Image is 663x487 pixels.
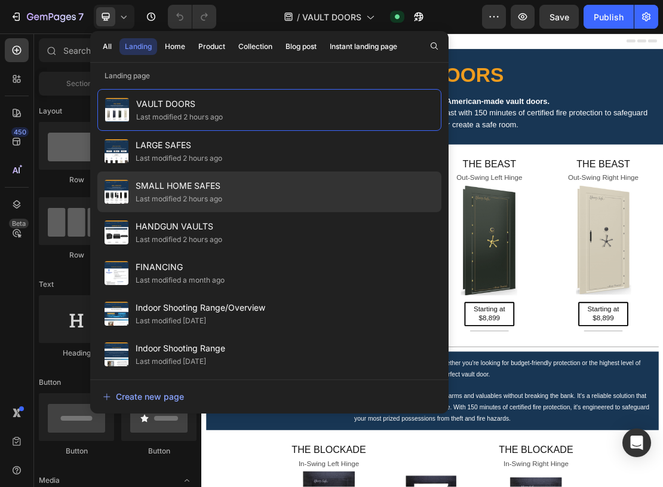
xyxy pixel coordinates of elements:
[39,279,54,290] span: Text
[102,385,437,409] button: Create new page
[136,219,222,234] span: HANDGUN VAULTS
[280,38,322,55] button: Blog post
[66,78,92,89] span: Section
[136,315,206,327] div: Last modified [DATE]
[177,99,541,112] strong: Elevate your security with Liberty's American-made vault doors.
[136,138,222,152] span: LARGE SAFES
[408,417,486,455] a: Starting at$8,899
[245,422,294,450] p: Starting at $8,899
[185,215,355,234] p: In-Swing Right Hinge
[136,274,225,286] div: Last modified a month ago
[90,70,449,82] p: Landing page
[324,38,403,55] button: Instant landing page
[599,422,648,450] p: Starting at $8,899
[198,41,225,52] div: Product
[297,11,300,23] span: /
[302,11,361,23] span: VAULT DOORS
[330,41,397,52] div: Instant landing page
[539,5,579,29] button: Save
[165,41,185,52] div: Home
[125,41,152,52] div: Landing
[585,417,662,455] a: Starting at$8,899
[136,111,223,123] div: Last modified 2 hours ago
[136,234,222,246] div: Last modified 2 hours ago
[361,235,533,408] img: The Beast Vault Door, Out-Swing Left Hinge.
[136,193,222,205] div: Last modified 2 hours ago
[7,192,179,214] h2: THE BEAST
[238,41,272,52] div: Collection
[121,446,197,457] div: Button
[9,219,29,228] div: Beta
[136,341,225,356] span: Indoor Shooting Range
[39,106,62,117] span: Layout
[248,47,469,82] strong: VAULT DOORS
[550,12,569,22] span: Save
[361,192,533,214] h2: THE BEAST
[136,260,225,274] span: FINANCING
[622,428,651,457] div: Open Intercom Messenger
[8,215,178,234] p: In-Swing Left Hinge
[97,38,117,55] button: All
[39,174,114,185] div: Row
[184,192,356,214] h2: THE BEAST
[168,5,216,29] div: Undo/Redo
[54,417,132,455] a: Starting at$8,899
[7,235,179,408] img: The Beast Vault Door, In-Swing Left Hinge.
[136,152,222,164] div: Last modified 2 hours ago
[362,215,532,234] p: Out-Swing Left Hinge
[11,127,29,137] div: 450
[159,38,191,55] button: Home
[233,38,278,55] button: Collection
[193,38,231,55] button: Product
[136,356,206,367] div: Last modified [DATE]
[594,11,624,23] div: Publish
[136,179,222,193] span: SMALL HOME SAFES
[286,41,317,52] div: Blog post
[584,5,634,29] button: Publish
[103,41,112,52] div: All
[422,422,471,450] p: Starting at $8,899
[231,417,309,455] a: Starting at$8,899
[103,390,184,403] div: Create new page
[5,5,89,29] button: 7
[136,301,265,315] span: Indoor Shooting Range/Overview
[39,348,114,359] div: Heading
[184,235,356,408] img: The Beast Vault Door, In-Swing Right Hinge.
[119,38,157,55] button: Landing
[39,250,114,261] div: Row
[78,10,84,24] p: 7
[69,422,118,450] p: Starting at $8,899
[136,97,223,111] span: VAULT DOORS
[39,446,114,457] div: Button
[39,377,61,388] span: Button
[39,475,60,486] span: Media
